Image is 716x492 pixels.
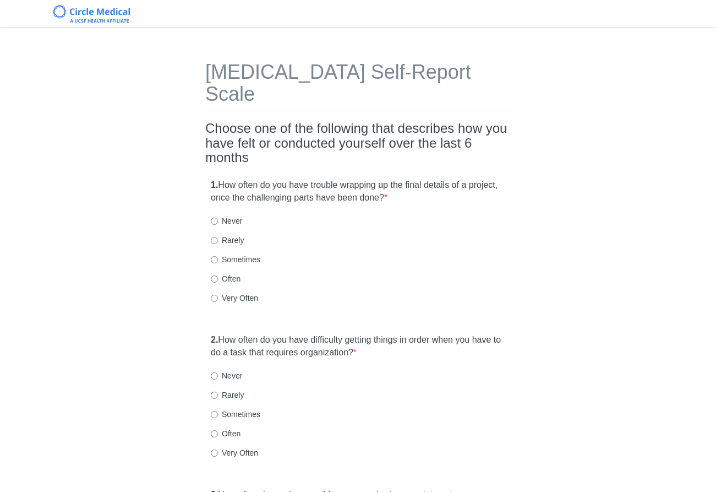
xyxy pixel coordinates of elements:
input: Often [211,430,218,437]
strong: 1. [211,180,218,190]
input: Sometimes [211,411,218,418]
label: Rarely [211,390,244,401]
label: Very Often [211,293,258,304]
input: Sometimes [211,256,218,263]
h1: [MEDICAL_DATA] Self-Report Scale [205,61,511,110]
label: How often do you have difficulty getting things in order when you have to do a task that requires... [211,334,505,359]
input: Never [211,218,218,225]
label: Never [211,370,242,381]
input: Very Often [211,450,218,457]
label: Often [211,273,241,284]
h2: Choose one of the following that describes how you have felt or conducted yourself over the last ... [205,121,511,165]
label: Very Often [211,447,258,458]
strong: 2. [211,335,218,344]
label: Sometimes [211,254,260,265]
label: Sometimes [211,409,260,420]
input: Very Often [211,295,218,302]
label: Rarely [211,235,244,246]
label: How often do you have trouble wrapping up the final details of a project, once the challenging pa... [211,179,505,204]
input: Rarely [211,237,218,244]
label: Often [211,428,241,439]
input: Never [211,372,218,380]
label: Never [211,215,242,226]
img: Circle Medical Logo [53,5,130,23]
input: Rarely [211,392,218,399]
input: Often [211,275,218,283]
